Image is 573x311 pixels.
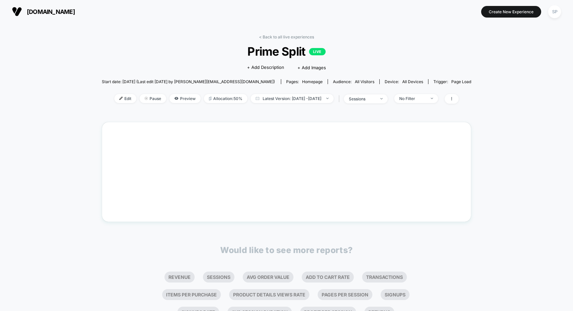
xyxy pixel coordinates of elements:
[302,79,323,84] span: homepage
[169,94,201,103] span: Preview
[12,7,22,17] img: Visually logo
[220,245,353,255] p: Would like to see more reports?
[203,272,234,283] li: Sessions
[431,98,433,99] img: end
[333,79,374,84] div: Audience:
[380,98,383,99] img: end
[259,34,314,39] a: < Back to all live experiences
[379,79,428,84] span: Device:
[119,97,123,100] img: edit
[355,79,374,84] span: All Visitors
[349,96,375,101] div: sessions
[114,94,136,103] span: Edit
[481,6,541,18] button: Create New Experience
[27,8,75,15] span: [DOMAIN_NAME]
[145,97,148,100] img: end
[162,289,221,300] li: Items Per Purchase
[548,5,561,18] div: SP
[209,97,212,100] img: rebalance
[318,289,372,300] li: Pages Per Session
[247,64,284,71] span: + Add Description
[243,272,293,283] li: Avg Order Value
[140,94,166,103] span: Pause
[102,79,275,84] span: Start date: [DATE] (Last edit [DATE] by [PERSON_NAME][EMAIL_ADDRESS][DOMAIN_NAME])
[229,289,309,300] li: Product Details Views Rate
[399,96,426,101] div: No Filter
[286,79,323,84] div: Pages:
[120,44,453,58] span: Prime Split
[256,97,259,100] img: calendar
[433,79,471,84] div: Trigger:
[381,289,410,300] li: Signups
[402,79,423,84] span: all devices
[337,94,344,104] span: |
[309,48,326,55] p: LIVE
[326,98,329,99] img: end
[297,65,326,70] span: + Add Images
[362,272,407,283] li: Transactions
[451,79,471,84] span: Page Load
[204,94,247,103] span: Allocation: 50%
[251,94,334,103] span: Latest Version: [DATE] - [DATE]
[302,272,354,283] li: Add To Cart Rate
[164,272,195,283] li: Revenue
[546,5,563,19] button: SP
[10,6,77,17] button: [DOMAIN_NAME]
